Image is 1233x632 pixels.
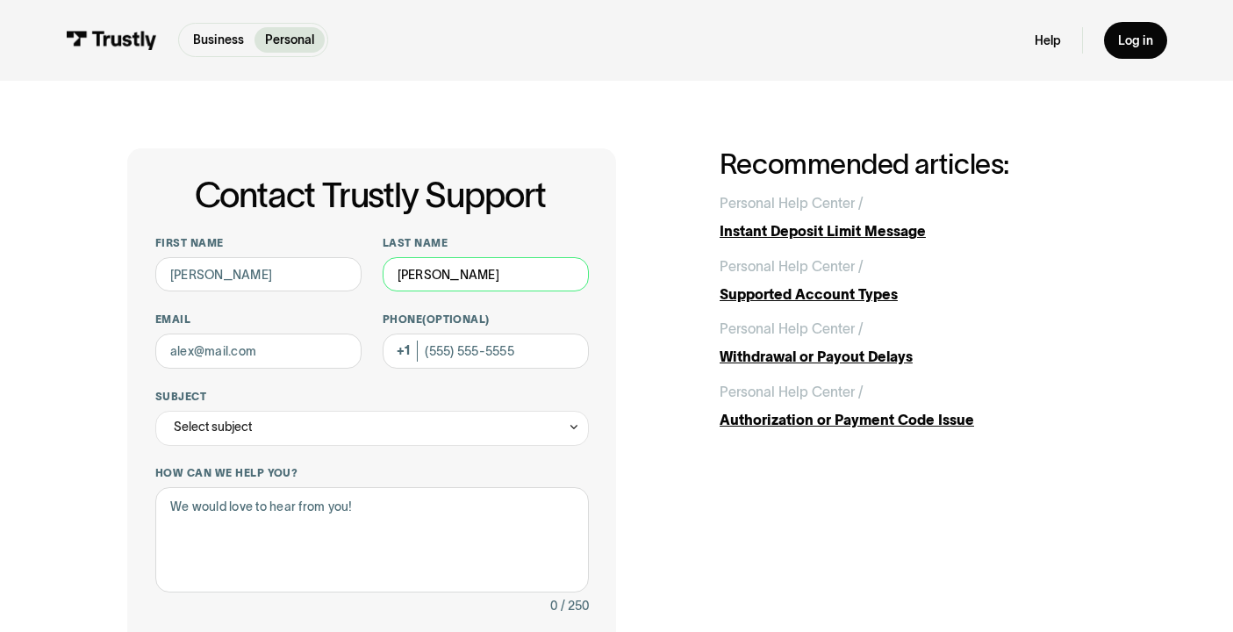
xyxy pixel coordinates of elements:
a: Log in [1104,22,1167,59]
label: Subject [155,390,589,404]
div: Supported Account Types [720,284,1106,305]
a: Help [1035,32,1061,48]
div: Log in [1118,32,1153,48]
a: Personal Help Center /Instant Deposit Limit Message [720,193,1106,242]
div: / 250 [561,596,589,617]
label: How can we help you? [155,466,589,480]
a: Business [183,27,254,53]
a: Personal [254,27,325,53]
img: Trustly Logo [66,31,157,50]
label: First name [155,236,362,250]
input: Howard [383,257,589,292]
div: Withdrawal or Payout Delays [720,347,1106,368]
div: Personal Help Center / [720,319,864,340]
div: Personal Help Center / [720,193,864,214]
div: Select subject [174,417,252,438]
p: Business [193,31,244,49]
label: Phone [383,312,589,327]
h2: Recommended articles: [720,148,1106,179]
div: Personal Help Center / [720,382,864,403]
span: (Optional) [422,313,490,325]
h1: Contact Trustly Support [152,176,589,215]
a: Personal Help Center /Supported Account Types [720,256,1106,305]
div: Instant Deposit Limit Message [720,221,1106,242]
div: 0 [550,596,557,617]
input: Alex [155,257,362,292]
div: Select subject [155,411,589,446]
input: alex@mail.com [155,334,362,369]
div: Personal Help Center / [720,256,864,277]
p: Personal [265,31,314,49]
a: Personal Help Center /Withdrawal or Payout Delays [720,319,1106,368]
div: Authorization or Payment Code Issue [720,410,1106,431]
label: Last name [383,236,589,250]
input: (555) 555-5555 [383,334,589,369]
a: Personal Help Center /Authorization or Payment Code Issue [720,382,1106,431]
label: Email [155,312,362,327]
